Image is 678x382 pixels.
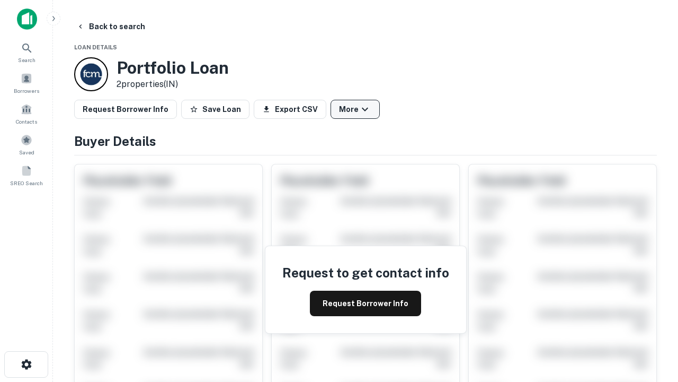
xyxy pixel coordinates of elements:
[14,86,39,95] span: Borrowers
[10,179,43,187] span: SREO Search
[3,68,50,97] a: Borrowers
[310,291,421,316] button: Request Borrower Info
[74,44,117,50] span: Loan Details
[254,100,326,119] button: Export CSV
[3,38,50,66] a: Search
[3,161,50,189] a: SREO Search
[3,130,50,159] a: Saved
[17,8,37,30] img: capitalize-icon.png
[74,100,177,119] button: Request Borrower Info
[18,56,35,64] span: Search
[16,117,37,126] span: Contacts
[181,100,249,119] button: Save Loan
[117,78,229,91] p: 2 properties (IN)
[19,148,34,157] span: Saved
[72,17,149,36] button: Back to search
[3,99,50,128] a: Contacts
[282,263,449,282] h4: Request to get contact info
[331,100,380,119] button: More
[74,132,657,151] h4: Buyer Details
[117,58,229,78] h3: Portfolio Loan
[625,297,678,348] iframe: Chat Widget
